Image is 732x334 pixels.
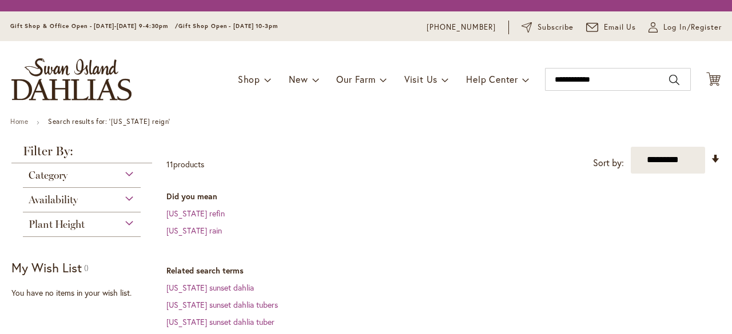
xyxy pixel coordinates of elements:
span: Availability [29,194,78,206]
span: 11 [166,159,173,170]
a: [PHONE_NUMBER] [427,22,496,33]
strong: Filter By: [11,145,152,163]
a: [US_STATE] sunset dahlia tuber [166,316,274,327]
span: Visit Us [404,73,437,85]
strong: Search results for: '[US_STATE] reign' [48,117,170,126]
label: Sort by: [593,152,624,174]
a: Email Us [586,22,636,33]
a: store logo [11,58,132,100]
a: [US_STATE] refin [166,208,225,219]
span: Our Farm [336,73,375,85]
dt: Related search terms [166,265,721,276]
span: Help Center [466,73,518,85]
span: New [289,73,308,85]
span: Subscribe [538,22,574,33]
dt: Did you mean [166,191,721,202]
a: [US_STATE] sunset dahlia [166,282,254,293]
strong: My Wish List [11,259,82,276]
button: Search [669,71,679,89]
a: Home [10,117,28,126]
a: Log In/Register [649,22,722,33]
div: You have no items in your wish list. [11,287,159,299]
a: Subscribe [522,22,574,33]
a: [US_STATE] sunset dahlia tubers [166,299,278,310]
a: [US_STATE] rain [166,225,222,236]
span: Gift Shop & Office Open - [DATE]-[DATE] 9-4:30pm / [10,22,178,30]
span: Category [29,169,67,182]
span: Gift Shop Open - [DATE] 10-3pm [178,22,278,30]
span: Shop [238,73,260,85]
p: products [166,155,204,174]
span: Plant Height [29,218,85,231]
span: Email Us [604,22,636,33]
span: Log In/Register [663,22,722,33]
